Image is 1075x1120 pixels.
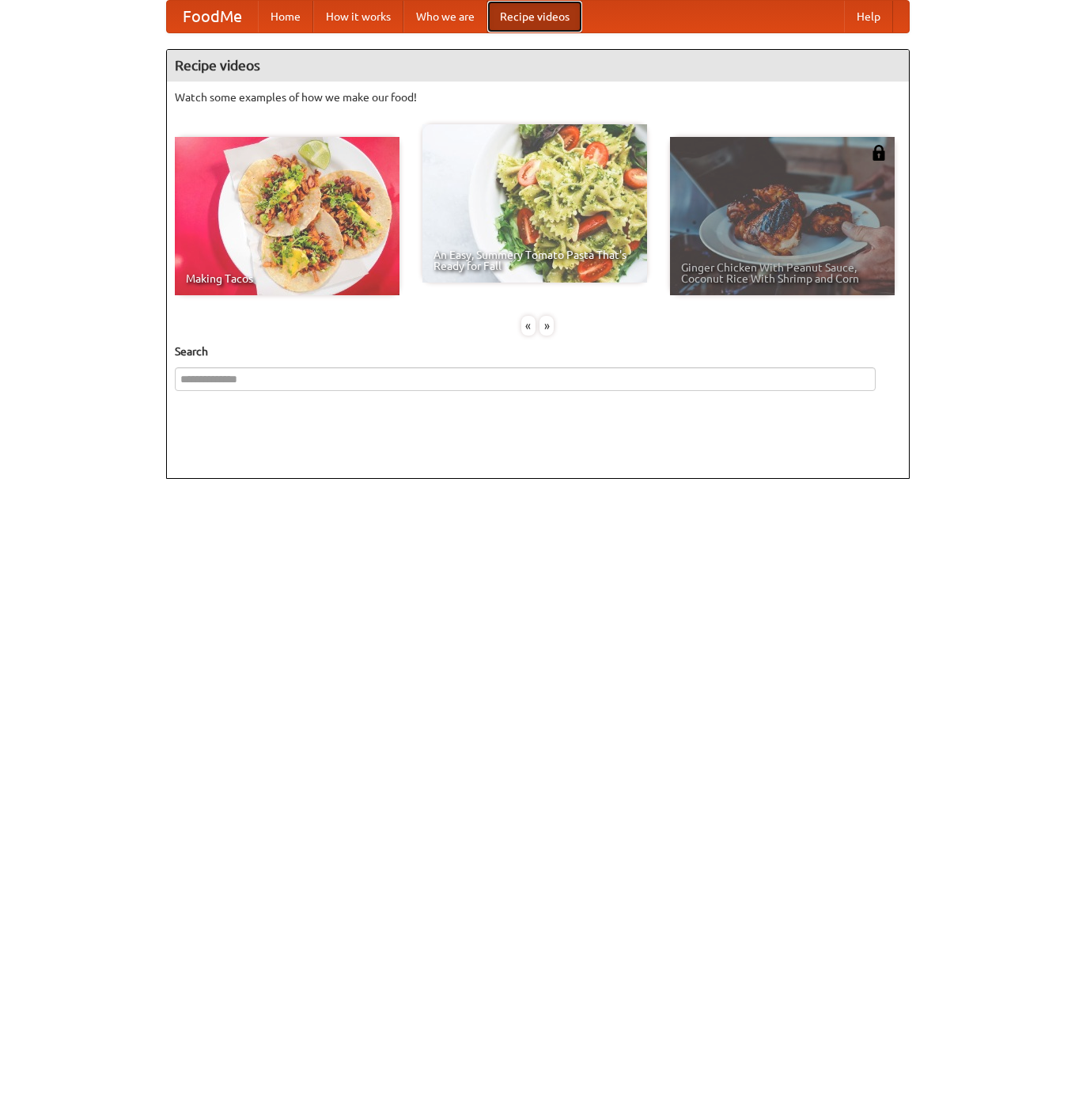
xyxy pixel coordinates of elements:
a: Home [258,1,313,32]
img: 483408.png [871,145,887,161]
h5: Search [175,344,901,359]
a: FoodMe [167,1,258,32]
a: Making Tacos [175,137,399,295]
div: » [539,316,554,336]
a: Who we are [403,1,487,32]
span: An Easy, Summery Tomato Pasta That's Ready for Fall [433,249,636,271]
div: « [521,316,536,336]
h4: Recipe videos [167,50,909,82]
a: Recipe videos [487,1,582,32]
a: Help [844,1,893,32]
p: Watch some examples of how we make our food! [175,89,901,105]
a: How it works [313,1,403,32]
span: Making Tacos [186,273,388,284]
a: An Easy, Summery Tomato Pasta That's Ready for Fall [422,124,647,283]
